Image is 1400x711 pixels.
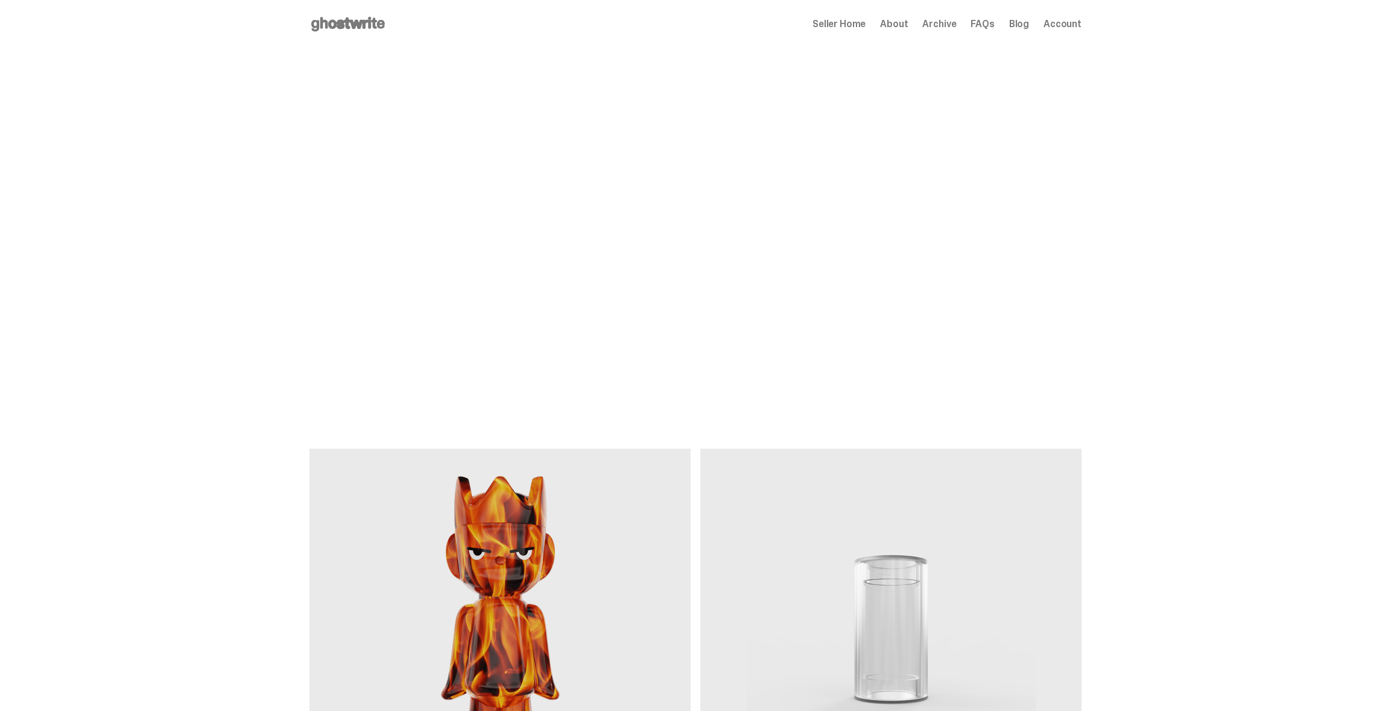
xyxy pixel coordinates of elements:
[971,19,994,29] a: FAQs
[880,19,908,29] a: About
[1009,19,1029,29] a: Blog
[922,19,956,29] a: Archive
[1044,19,1082,29] a: Account
[812,19,866,29] a: Seller Home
